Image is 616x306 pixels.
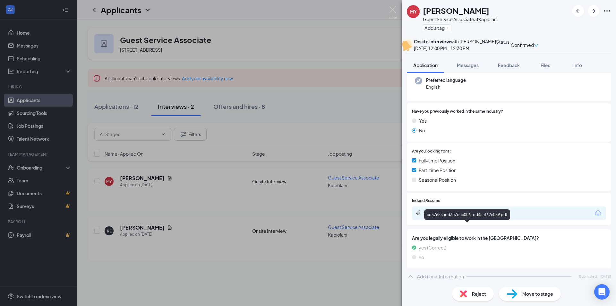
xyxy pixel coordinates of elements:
span: [DATE] [600,274,611,279]
svg: ChevronUp [407,273,415,280]
div: with [PERSON_NAME] [414,38,496,45]
span: English [426,84,466,90]
div: cd57653add3e7dcc0061dd4aaf62e089.pdf [424,209,510,220]
div: Additional Information [417,273,464,280]
span: Feedback [498,62,520,68]
span: Info [573,62,582,68]
span: Have you previously worked in the same industry? [412,109,503,115]
span: down [534,43,538,48]
span: Application [413,62,438,68]
svg: Plus [446,26,450,30]
svg: ArrowRight [590,7,597,15]
span: no [419,254,424,261]
span: Preferred language [426,77,466,83]
svg: Ellipses [603,7,611,15]
svg: ArrowLeftNew [574,7,582,15]
span: No [419,127,425,134]
span: Are you legally eligible to work in the [GEOGRAPHIC_DATA]? [412,234,606,241]
b: Onsite Interview [414,39,450,44]
span: Full-time Position [419,157,455,164]
span: Messages [457,62,479,68]
span: Confirmed [511,41,534,48]
span: Reject [472,290,486,297]
div: Status : [496,38,511,52]
div: [DATE] 12:00 PM - 12:30 PM [414,45,496,52]
span: Submitted: [579,274,598,279]
button: PlusAdd a tag [423,24,451,31]
button: ArrowLeftNew [572,5,584,17]
svg: Download [594,209,602,217]
a: Paperclipcd57653add3e7dcc0061dd4aaf62e089.pdf [416,210,520,216]
span: Yes [419,117,427,124]
span: Move to stage [522,290,553,297]
div: Guest Service Associate at Kapiolani [423,16,498,22]
span: Seasonal Position [419,176,456,183]
div: cd57653add3e7dcc0061dd4aaf62e089.pdf [424,210,513,215]
span: Are you looking for a: [412,148,451,154]
span: Part-time Position [419,167,457,174]
button: ArrowRight [588,5,599,17]
span: Files [541,62,550,68]
div: MY [410,8,417,15]
span: Indeed Resume [412,198,440,204]
svg: Paperclip [416,210,421,215]
h1: [PERSON_NAME] [423,5,489,16]
span: yes (Correct) [419,244,446,251]
div: Open Intercom Messenger [594,284,610,300]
